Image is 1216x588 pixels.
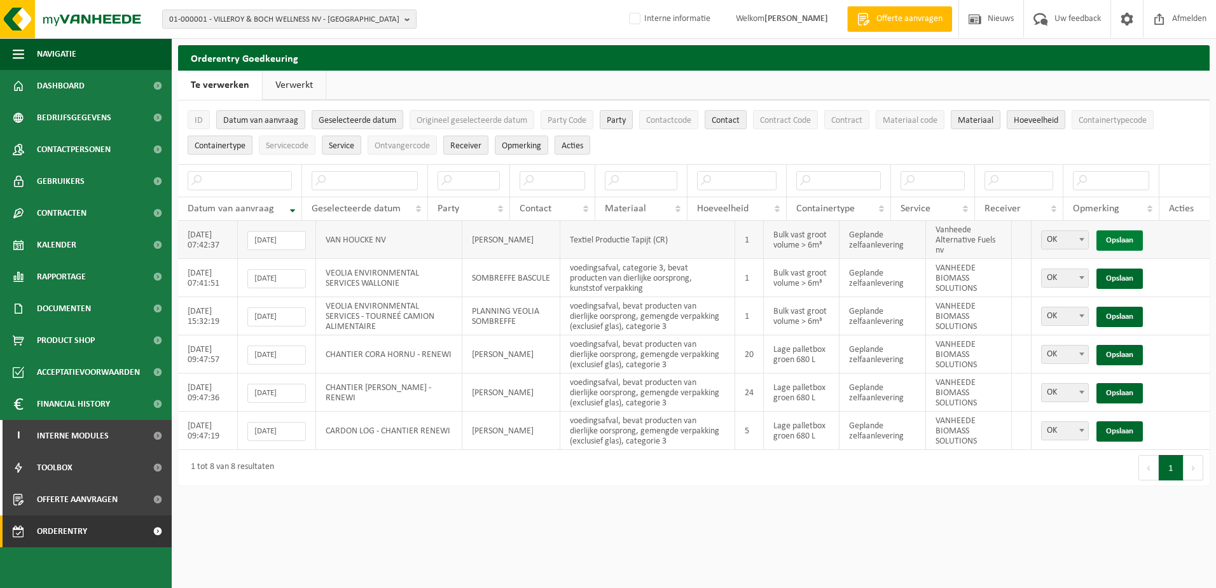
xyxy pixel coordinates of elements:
[195,141,245,151] span: Containertype
[37,229,76,261] span: Kalender
[368,136,437,155] button: OntvangercodeOntvangercode: Activate to sort
[329,141,354,151] span: Service
[1159,455,1184,480] button: 1
[37,38,76,70] span: Navigatie
[462,221,560,259] td: [PERSON_NAME]
[1041,421,1089,440] span: OK
[316,374,462,412] td: CHANTIER [PERSON_NAME] - RENEWI
[1096,421,1143,442] a: Opslaan
[462,297,560,335] td: PLANNING VEOLIA SOMBREFFE
[1041,383,1089,402] span: OK
[541,110,593,129] button: Party CodeParty Code: Activate to sort
[560,297,735,335] td: voedingsafval, bevat producten van dierlijke oorsprong, gemengde verpakking (exclusief glas), cat...
[926,335,1012,374] td: VANHEEDE BIOMASS SOLUTIONS
[263,71,326,100] a: Verwerkt
[316,412,462,450] td: CARDON LOG - CHANTIER RENEWI
[13,420,24,452] span: I
[195,116,203,125] span: ID
[548,116,586,125] span: Party Code
[178,259,238,297] td: [DATE] 07:41:51
[839,335,925,374] td: Geplande zelfaanlevering
[410,110,534,129] button: Origineel geselecteerde datumOrigineel geselecteerde datum: Activate to sort
[178,71,262,100] a: Te verwerken
[178,335,238,374] td: [DATE] 09:47:57
[873,13,946,25] span: Offerte aanvragen
[926,374,1012,412] td: VANHEEDE BIOMASS SOLUTIONS
[1041,307,1089,326] span: OK
[1041,230,1089,249] span: OK
[37,134,111,165] span: Contactpersonen
[259,136,315,155] button: ServicecodeServicecode: Activate to sort
[178,374,238,412] td: [DATE] 09:47:36
[764,221,839,259] td: Bulk vast groot volume > 6m³
[562,141,583,151] span: Acties
[1042,307,1088,325] span: OK
[319,116,396,125] span: Geselecteerde datum
[37,452,73,484] span: Toolbox
[178,221,238,259] td: [DATE] 07:42:37
[735,259,764,297] td: 1
[839,297,925,335] td: Geplande zelfaanlevering
[824,110,869,129] button: ContractContract: Activate to sort
[712,116,740,125] span: Contact
[1014,116,1058,125] span: Hoeveelheid
[1007,110,1065,129] button: HoeveelheidHoeveelheid: Activate to sort
[1042,384,1088,402] span: OK
[796,204,855,214] span: Containertype
[926,297,1012,335] td: VANHEEDE BIOMASS SOLUTIONS
[847,6,952,32] a: Offerte aanvragen
[162,10,417,29] button: 01-000001 - VILLEROY & BOCH WELLNESS NV - [GEOGRAPHIC_DATA]
[316,221,462,259] td: VAN HOUCKE NV
[735,221,764,259] td: 1
[1073,204,1119,214] span: Opmerking
[560,412,735,450] td: voedingsafval, bevat producten van dierlijke oorsprong, gemengde verpakking (exclusief glas), cat...
[312,204,401,214] span: Geselecteerde datum
[901,204,930,214] span: Service
[639,110,698,129] button: ContactcodeContactcode: Activate to sort
[764,412,839,450] td: Lage palletbox groen 680 L
[316,335,462,374] td: CHANTIER CORA HORNU - RENEWI
[985,204,1021,214] span: Receiver
[37,102,111,134] span: Bedrijfsgegevens
[764,259,839,297] td: Bulk vast groot volume > 6m³
[462,335,560,374] td: [PERSON_NAME]
[1041,345,1089,364] span: OK
[37,325,95,356] span: Product Shop
[37,484,118,515] span: Offerte aanvragen
[607,116,626,125] span: Party
[322,136,361,155] button: ServiceService: Activate to sort
[266,141,308,151] span: Servicecode
[605,204,646,214] span: Materiaal
[37,388,110,420] span: Financial History
[839,221,925,259] td: Geplande zelfaanlevering
[560,259,735,297] td: voedingsafval, categorie 3, bevat producten van dierlijke oorsprong, kunststof verpakking
[169,10,399,29] span: 01-000001 - VILLEROY & BOCH WELLNESS NV - [GEOGRAPHIC_DATA]
[520,204,551,214] span: Contact
[443,136,488,155] button: ReceiverReceiver: Activate to sort
[1096,345,1143,365] a: Opslaan
[555,136,590,155] button: Acties
[37,165,85,197] span: Gebruikers
[37,356,140,388] span: Acceptatievoorwaarden
[735,374,764,412] td: 24
[188,204,274,214] span: Datum van aanvraag
[316,259,462,297] td: VEOLIA ENVIRONMENTAL SERVICES WALLONIE
[600,110,633,129] button: PartyParty: Activate to sort
[1042,422,1088,440] span: OK
[839,259,925,297] td: Geplande zelfaanlevering
[312,110,403,129] button: Geselecteerde datumGeselecteerde datum: Activate to sort
[417,116,527,125] span: Origineel geselecteerde datum
[883,116,937,125] span: Materiaal code
[876,110,944,129] button: Materiaal codeMateriaal code: Activate to sort
[495,136,548,155] button: OpmerkingOpmerking: Activate to sort
[450,141,481,151] span: Receiver
[37,197,86,229] span: Contracten
[188,136,252,155] button: ContainertypeContainertype: Activate to sort
[951,110,1000,129] button: MateriaalMateriaal: Activate to sort
[760,116,811,125] span: Contract Code
[926,412,1012,450] td: VANHEEDE BIOMASS SOLUTIONS
[1042,269,1088,287] span: OK
[831,116,862,125] span: Contract
[735,335,764,374] td: 20
[1042,346,1088,363] span: OK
